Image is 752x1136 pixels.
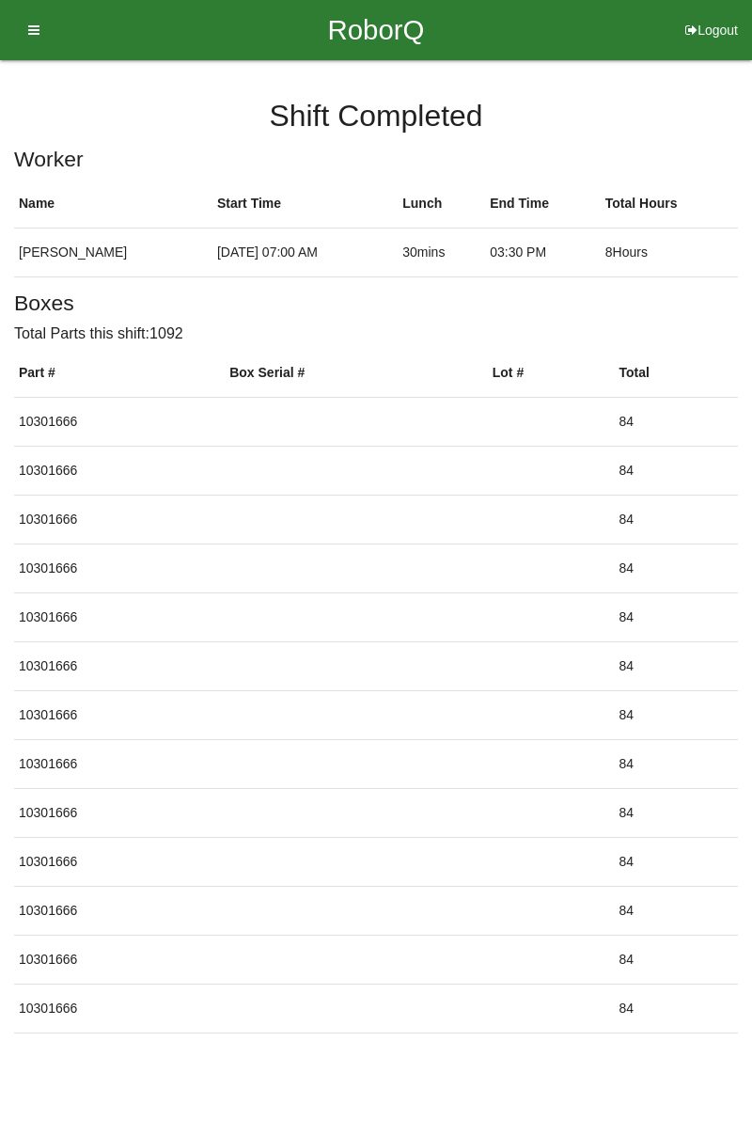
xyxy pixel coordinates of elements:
[14,180,212,229] th: Name
[488,349,615,398] th: Lot #
[614,397,738,446] td: 84
[601,229,738,277] td: 8 Hours
[14,886,225,935] td: 10301666
[14,325,738,342] h6: Total Parts this shift: 1092
[614,739,738,788] td: 84
[212,229,398,277] td: [DATE] 07:00 AM
[398,180,485,229] th: Lunch
[14,690,225,739] td: 10301666
[14,739,225,788] td: 10301666
[14,292,738,315] h5: Boxes
[614,837,738,886] td: 84
[14,100,738,133] h4: Shift Completed
[14,397,225,446] td: 10301666
[614,495,738,544] td: 84
[614,349,738,398] th: Total
[14,229,212,277] td: [PERSON_NAME]
[601,180,738,229] th: Total Hours
[212,180,398,229] th: Start Time
[14,446,225,495] td: 10301666
[225,349,488,398] th: Box Serial #
[485,180,601,229] th: End Time
[614,984,738,1033] td: 84
[614,690,738,739] td: 84
[614,788,738,837] td: 84
[14,495,225,544] td: 10301666
[14,148,738,171] h5: Worker
[14,837,225,886] td: 10301666
[14,984,225,1033] td: 10301666
[614,446,738,495] td: 84
[614,641,738,690] td: 84
[398,229,485,277] td: 30 mins
[614,544,738,592] td: 84
[614,935,738,984] td: 84
[14,641,225,690] td: 10301666
[14,349,225,398] th: Part #
[614,592,738,641] td: 84
[14,592,225,641] td: 10301666
[14,544,225,592] td: 10301666
[14,788,225,837] td: 10301666
[614,886,738,935] td: 84
[485,229,601,277] td: 03:30 PM
[14,935,225,984] td: 10301666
